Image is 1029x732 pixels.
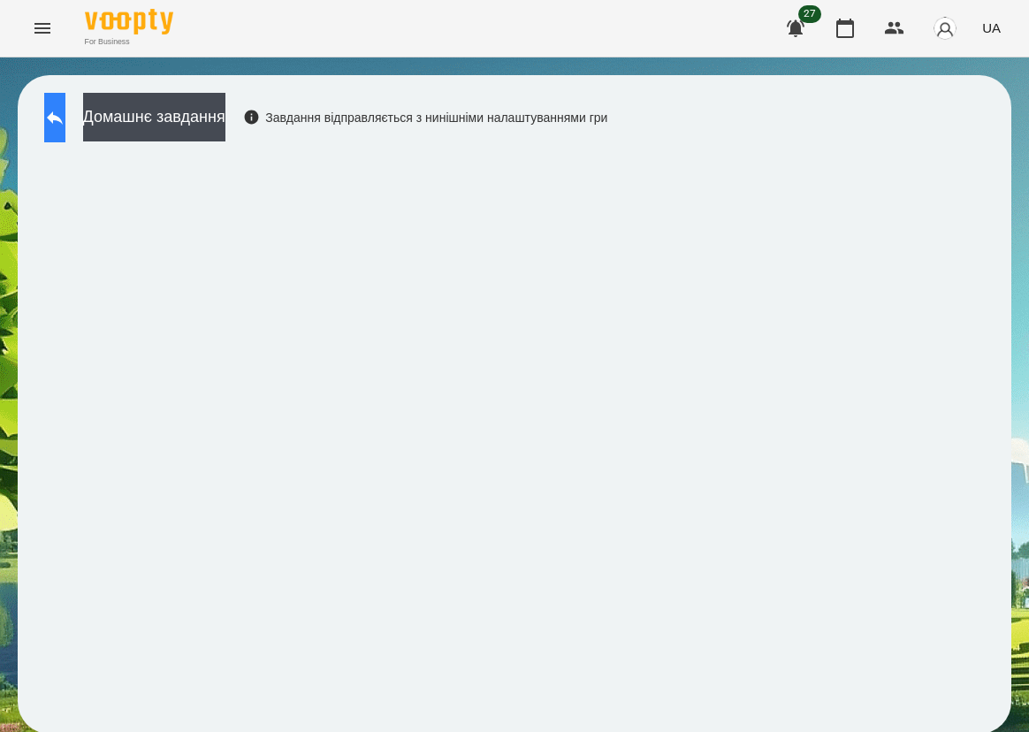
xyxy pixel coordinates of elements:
[83,93,225,141] button: Домашнє завдання
[975,11,1008,44] button: UA
[798,5,821,23] span: 27
[85,9,173,34] img: Voopty Logo
[21,7,64,50] button: Menu
[933,16,957,41] img: avatar_s.png
[982,19,1001,37] span: UA
[243,109,608,126] div: Завдання відправляється з нинішніми налаштуваннями гри
[85,36,173,48] span: For Business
